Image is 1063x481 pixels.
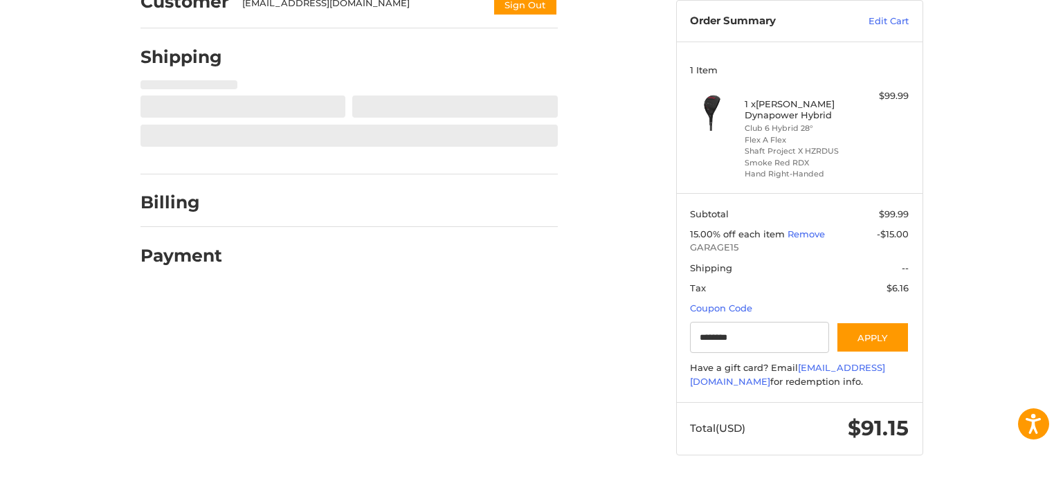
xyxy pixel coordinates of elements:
div: $99.99 [854,89,909,103]
span: GARAGE15 [690,241,909,255]
span: Total (USD) [690,421,745,435]
button: Apply [836,322,909,353]
li: Club 6 Hybrid 28° [745,122,851,134]
span: Shipping [690,262,732,273]
li: Flex A Flex [745,134,851,146]
a: Coupon Code [690,302,752,314]
li: Shaft Project X HZRDUS Smoke Red RDX [745,145,851,168]
a: [EMAIL_ADDRESS][DOMAIN_NAME] [690,362,885,387]
span: 15.00% off each item [690,228,788,239]
div: Have a gift card? Email for redemption info. [690,361,909,388]
span: Tax [690,282,706,293]
h3: 1 Item [690,64,909,75]
span: $99.99 [879,208,909,219]
h2: Payment [140,245,222,266]
a: Remove [788,228,825,239]
h3: Order Summary [690,15,839,28]
h4: 1 x [PERSON_NAME] Dynapower Hybrid [745,98,851,121]
span: Subtotal [690,208,729,219]
a: Edit Cart [839,15,909,28]
span: $6.16 [887,282,909,293]
h2: Billing [140,192,221,213]
span: $91.15 [848,415,909,441]
h2: Shipping [140,46,222,68]
span: -$15.00 [877,228,909,239]
li: Hand Right-Handed [745,168,851,180]
span: -- [902,262,909,273]
input: Gift Certificate or Coupon Code [690,322,829,353]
